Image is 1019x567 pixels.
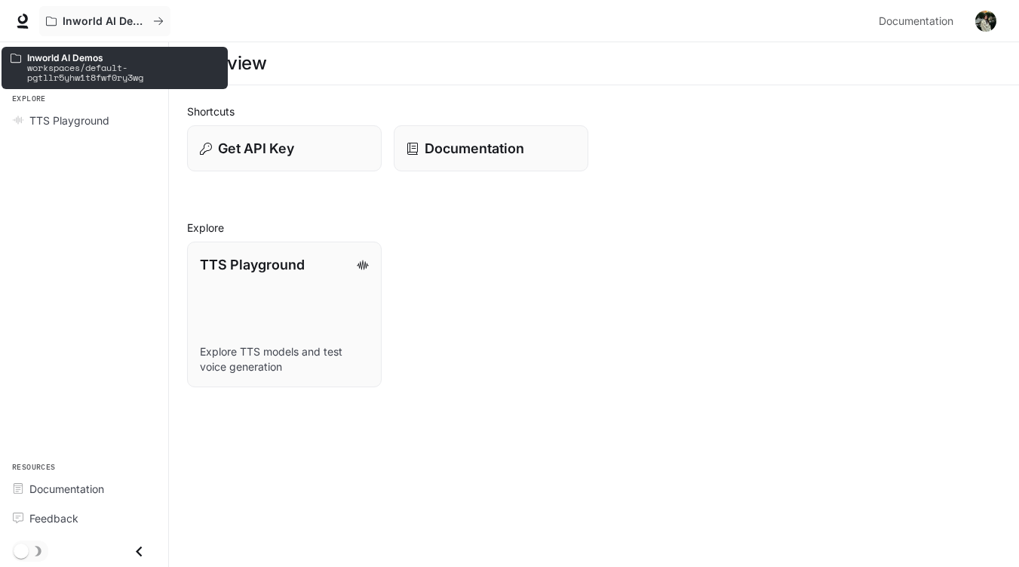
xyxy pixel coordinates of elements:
[975,11,996,32] img: User avatar
[971,6,1001,36] button: User avatar
[200,344,369,374] p: Explore TTS models and test voice generation
[14,542,29,559] span: Dark mode toggle
[187,125,382,171] button: Get API Key
[879,12,953,31] span: Documentation
[39,6,170,36] button: All workspaces
[63,15,147,28] p: Inworld AI Demos
[187,220,1001,236] h2: Explore
[6,505,162,532] a: Feedback
[29,112,109,128] span: TTS Playground
[29,510,78,526] span: Feedback
[873,6,965,36] a: Documentation
[187,242,382,387] a: TTS PlaygroundExplore TTS models and test voice generation
[187,103,1001,119] h2: Shortcuts
[27,63,219,82] p: workspaces/default-pgtllr5yhw1t8fwf0ry3wg
[27,53,219,63] p: Inworld AI Demos
[394,125,588,171] a: Documentation
[122,536,156,567] button: Close drawer
[425,138,524,159] p: Documentation
[6,476,162,502] a: Documentation
[29,481,104,497] span: Documentation
[218,138,294,159] p: Get API Key
[200,254,305,275] p: TTS Playground
[6,107,162,134] a: TTS Playground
